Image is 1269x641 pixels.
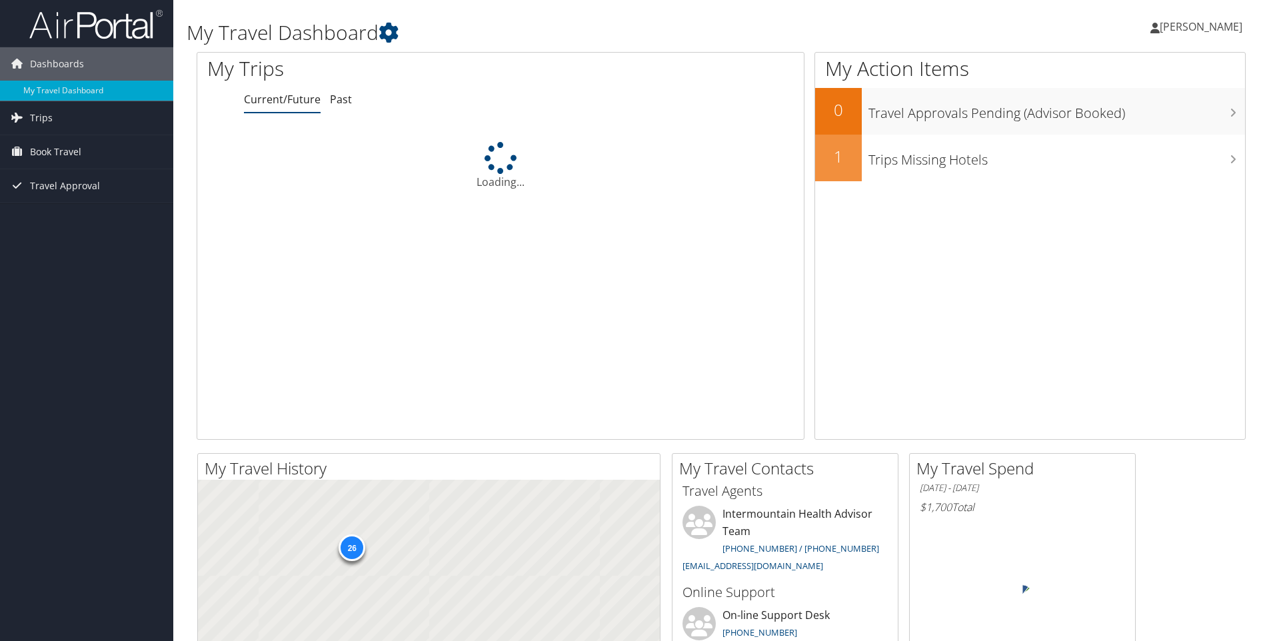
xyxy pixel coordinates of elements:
h2: My Travel Spend [916,457,1135,480]
a: Current/Future [244,92,321,107]
a: [PERSON_NAME] [1150,7,1256,47]
a: [PHONE_NUMBER] [722,626,797,638]
h1: My Travel Dashboard [187,19,899,47]
h6: Total [920,500,1125,514]
h3: Online Support [682,583,888,602]
span: $1,700 [920,500,952,514]
h6: [DATE] - [DATE] [920,482,1125,494]
h3: Travel Agents [682,482,888,500]
h2: My Travel History [205,457,660,480]
div: 26 [339,534,365,561]
span: Travel Approval [30,169,100,203]
h2: 0 [815,99,862,121]
h3: Travel Approvals Pending (Advisor Booked) [868,97,1245,123]
h2: My Travel Contacts [679,457,898,480]
h1: My Trips [207,55,541,83]
img: airportal-logo.png [29,9,163,40]
a: 1Trips Missing Hotels [815,135,1245,181]
li: Intermountain Health Advisor Team [676,506,894,577]
a: Past [330,92,352,107]
span: [PERSON_NAME] [1160,19,1242,34]
h1: My Action Items [815,55,1245,83]
a: [EMAIL_ADDRESS][DOMAIN_NAME] [682,560,823,572]
span: Dashboards [30,47,84,81]
h2: 1 [815,145,862,168]
div: Loading... [197,142,804,190]
a: 0Travel Approvals Pending (Advisor Booked) [815,88,1245,135]
h3: Trips Missing Hotels [868,144,1245,169]
span: Trips [30,101,53,135]
a: [PHONE_NUMBER] / [PHONE_NUMBER] [722,542,879,554]
span: Book Travel [30,135,81,169]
